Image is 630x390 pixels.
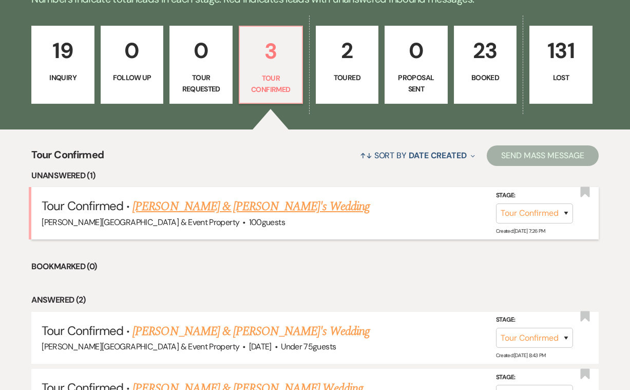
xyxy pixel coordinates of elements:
[249,341,272,352] span: [DATE]
[360,150,372,161] span: ↑↓
[169,26,233,104] a: 0Tour Requested
[38,72,88,83] p: Inquiry
[31,147,104,169] span: Tour Confirmed
[322,33,372,68] p: 2
[409,150,467,161] span: Date Created
[176,72,226,95] p: Tour Requested
[132,197,370,216] a: [PERSON_NAME] & [PERSON_NAME]'s Wedding
[496,352,546,359] span: Created: [DATE] 8:43 PM
[536,72,586,83] p: Lost
[42,341,239,352] span: [PERSON_NAME][GEOGRAPHIC_DATA] & Event Property
[356,142,479,169] button: Sort By Date Created
[496,372,573,383] label: Stage:
[107,33,157,68] p: 0
[461,72,510,83] p: Booked
[42,217,239,228] span: [PERSON_NAME][GEOGRAPHIC_DATA] & Event Property
[391,33,441,68] p: 0
[42,323,123,339] span: Tour Confirmed
[176,33,226,68] p: 0
[461,33,510,68] p: 23
[31,169,598,182] li: Unanswered (1)
[496,228,545,234] span: Created: [DATE] 7:26 PM
[42,198,123,214] span: Tour Confirmed
[31,26,94,104] a: 19Inquiry
[322,72,372,83] p: Toured
[487,145,599,166] button: Send Mass Message
[454,26,517,104] a: 23Booked
[391,72,441,95] p: Proposal Sent
[529,26,593,104] a: 131Lost
[239,26,303,104] a: 3Tour Confirmed
[31,260,598,273] li: Bookmarked (0)
[246,34,296,68] p: 3
[316,26,379,104] a: 2Toured
[496,190,573,201] label: Stage:
[107,72,157,83] p: Follow Up
[536,33,586,68] p: 131
[132,322,370,341] a: [PERSON_NAME] & [PERSON_NAME]'s Wedding
[496,314,573,326] label: Stage:
[101,26,164,104] a: 0Follow Up
[281,341,336,352] span: Under 75 guests
[246,72,296,96] p: Tour Confirmed
[385,26,448,104] a: 0Proposal Sent
[31,293,598,307] li: Answered (2)
[38,33,88,68] p: 19
[249,217,285,228] span: 100 guests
